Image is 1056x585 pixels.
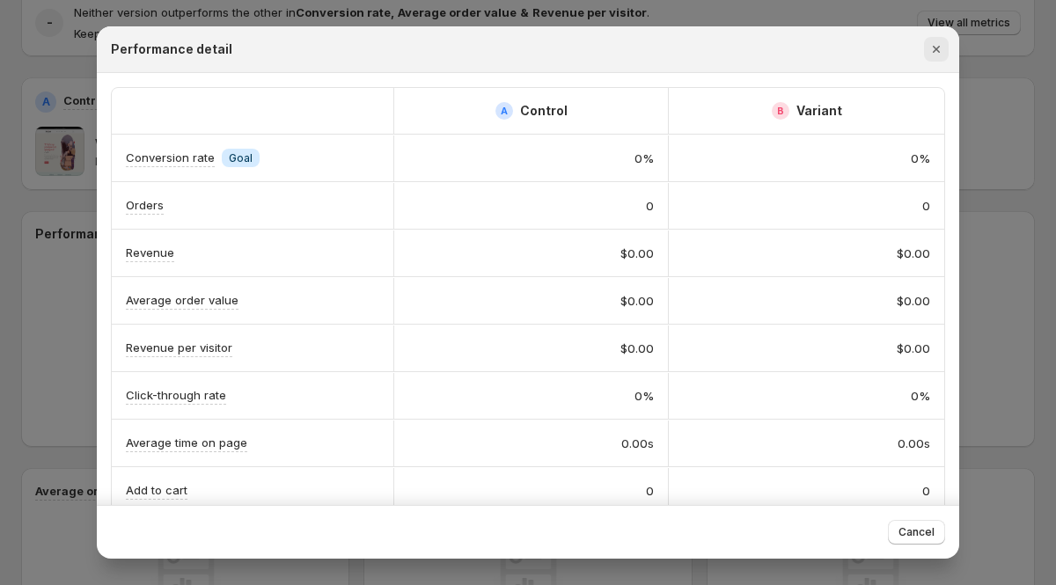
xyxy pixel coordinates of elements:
p: Orders [126,196,164,214]
p: Revenue [126,244,174,261]
span: $0.00 [620,340,654,357]
p: Conversion rate [126,149,215,166]
p: Average order value [126,291,238,309]
h2: Variant [796,102,842,120]
p: Average time on page [126,434,247,451]
span: 0 [922,482,930,500]
p: Add to cart [126,481,187,499]
h2: B [777,106,784,116]
span: 0% [634,150,654,167]
span: 0 [646,482,654,500]
span: 0.00s [898,435,930,452]
button: Close [924,37,949,62]
span: 0% [911,150,930,167]
button: Cancel [888,520,945,545]
span: 0% [911,387,930,405]
span: $0.00 [897,340,930,357]
span: $0.00 [620,245,654,262]
span: $0.00 [897,292,930,310]
span: 0.00s [621,435,654,452]
span: 0 [646,197,654,215]
h2: A [501,106,508,116]
span: Goal [229,151,253,165]
span: Cancel [898,525,935,539]
span: $0.00 [620,292,654,310]
span: 0% [634,387,654,405]
p: Click-through rate [126,386,226,404]
h2: Performance detail [111,40,232,58]
h2: Control [520,102,568,120]
span: 0 [922,197,930,215]
p: Revenue per visitor [126,339,232,356]
span: $0.00 [897,245,930,262]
